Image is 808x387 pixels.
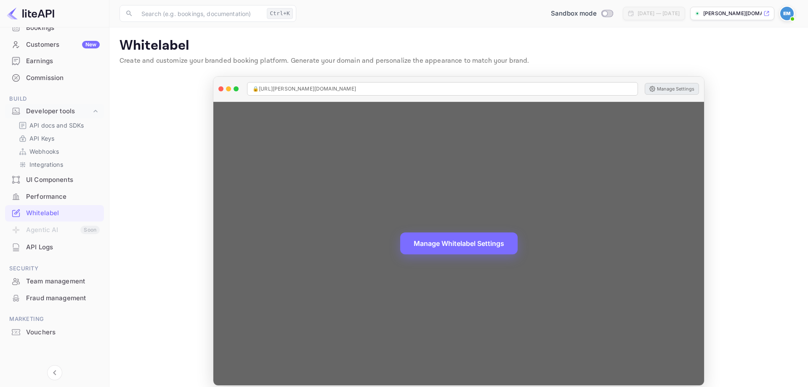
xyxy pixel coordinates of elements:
a: Fraud management [5,290,104,306]
button: Manage Whitelabel Settings [400,232,518,254]
div: Commission [5,70,104,86]
span: 🔒 [URL][PERSON_NAME][DOMAIN_NAME] [252,85,356,93]
div: Commission [26,73,100,83]
div: API Keys [15,132,101,144]
div: Webhooks [15,145,101,157]
a: API Logs [5,239,104,255]
p: API docs and SDKs [29,121,84,130]
div: [DATE] — [DATE] [638,10,680,17]
button: Manage Settings [645,83,699,95]
div: Integrations [15,158,101,171]
div: Whitelabel [5,205,104,222]
img: LiteAPI logo [7,7,54,20]
span: Sandbox mode [551,9,597,19]
a: Integrations [19,160,97,169]
a: Performance [5,189,104,204]
a: Vouchers [5,324,104,340]
div: Performance [5,189,104,205]
p: [PERSON_NAME][DOMAIN_NAME]... [703,10,762,17]
p: Create and customize your branded booking platform. Generate your domain and personalize the appe... [120,56,798,66]
div: Team management [26,277,100,286]
p: Webhooks [29,147,59,156]
div: UI Components [5,172,104,188]
div: API docs and SDKs [15,119,101,131]
div: Fraud management [5,290,104,307]
a: UI Components [5,172,104,187]
div: Performance [26,192,100,202]
img: Eugene Mulder [780,7,794,20]
div: Developer tools [5,104,104,119]
a: API docs and SDKs [19,121,97,130]
span: Security [5,264,104,273]
a: Commission [5,70,104,85]
div: New [82,41,100,48]
div: UI Components [26,175,100,185]
a: API Keys [19,134,97,143]
div: Developer tools [26,107,91,116]
div: Switch to Production mode [548,9,616,19]
div: Bookings [26,23,100,33]
a: CustomersNew [5,37,104,52]
div: Fraud management [26,294,100,303]
button: Collapse navigation [47,365,62,380]
input: Search (e.g. bookings, documentation) [136,5,263,22]
div: Bookings [5,20,104,36]
p: Whitelabel [120,37,798,54]
div: Earnings [26,56,100,66]
a: Whitelabel [5,205,104,221]
div: API Logs [5,239,104,256]
a: Webhooks [19,147,97,156]
div: CustomersNew [5,37,104,53]
div: Vouchers [5,324,104,341]
div: Customers [26,40,100,50]
a: Earnings [5,53,104,69]
div: Whitelabel [26,208,100,218]
div: API Logs [26,243,100,252]
a: Team management [5,273,104,289]
a: Bookings [5,20,104,35]
p: API Keys [29,134,54,143]
span: Build [5,94,104,104]
div: Vouchers [26,328,100,337]
p: Integrations [29,160,63,169]
span: Marketing [5,315,104,324]
div: Ctrl+K [267,8,293,19]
